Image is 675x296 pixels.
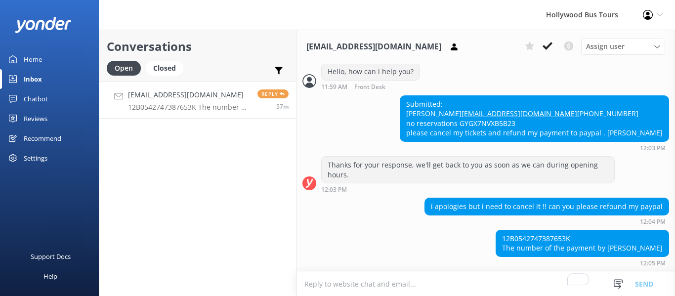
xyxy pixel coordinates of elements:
strong: 12:05 PM [640,260,666,266]
div: 12B0542747387653K The number of the payment by [PERSON_NAME] [496,230,669,256]
p: 12B0542747387653K The number of the payment by [PERSON_NAME] [128,103,250,112]
div: Inbox [24,69,42,89]
div: Help [43,266,57,286]
h4: [EMAIL_ADDRESS][DOMAIN_NAME] [128,89,250,100]
div: Reviews [24,109,47,128]
div: Open [107,61,141,76]
h3: [EMAIL_ADDRESS][DOMAIN_NAME] [306,41,441,53]
span: Reply [257,89,289,98]
span: Front Desk [354,84,385,90]
div: Oct 11 2025 12:05pm (UTC -07:00) America/Tijuana [496,259,669,266]
span: Oct 11 2025 12:05pm (UTC -07:00) America/Tijuana [276,102,289,111]
img: yonder-white-logo.png [15,17,72,33]
div: i apologies but i need to cancel it !! can you please refound my paypal [425,198,669,215]
div: Hello, how can i help you? [322,63,420,80]
div: Recommend [24,128,61,148]
textarea: To enrich screen reader interactions, please activate Accessibility in Grammarly extension settings [296,272,675,296]
div: Oct 11 2025 12:04pm (UTC -07:00) America/Tijuana [424,218,669,225]
strong: 12:03 PM [321,187,347,193]
div: Thanks for your response, we'll get back to you as soon as we can during opening hours. [322,157,614,183]
strong: 12:04 PM [640,219,666,225]
span: Assign user [586,41,625,52]
div: Closed [146,61,183,76]
div: Oct 11 2025 12:03pm (UTC -07:00) America/Tijuana [400,144,669,151]
h2: Conversations [107,37,289,56]
a: [EMAIL_ADDRESS][DOMAIN_NAME] [462,109,577,118]
strong: 11:59 AM [321,84,347,90]
a: Open [107,62,146,73]
div: Home [24,49,42,69]
div: Settings [24,148,47,168]
div: Oct 11 2025 11:59am (UTC -07:00) America/Tijuana [321,83,420,90]
div: Assign User [581,39,665,54]
a: Closed [146,62,188,73]
div: Oct 11 2025 12:03pm (UTC -07:00) America/Tijuana [321,186,615,193]
div: Chatbot [24,89,48,109]
div: Submitted: [PERSON_NAME] [PHONE_NUMBER] no reservations GYGX7NVXB5B23 please cancel my tickets an... [400,96,669,141]
a: [EMAIL_ADDRESS][DOMAIN_NAME]12B0542747387653K The number of the payment by [PERSON_NAME]Reply57m [99,82,296,119]
strong: 12:03 PM [640,145,666,151]
div: Support Docs [31,247,71,266]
